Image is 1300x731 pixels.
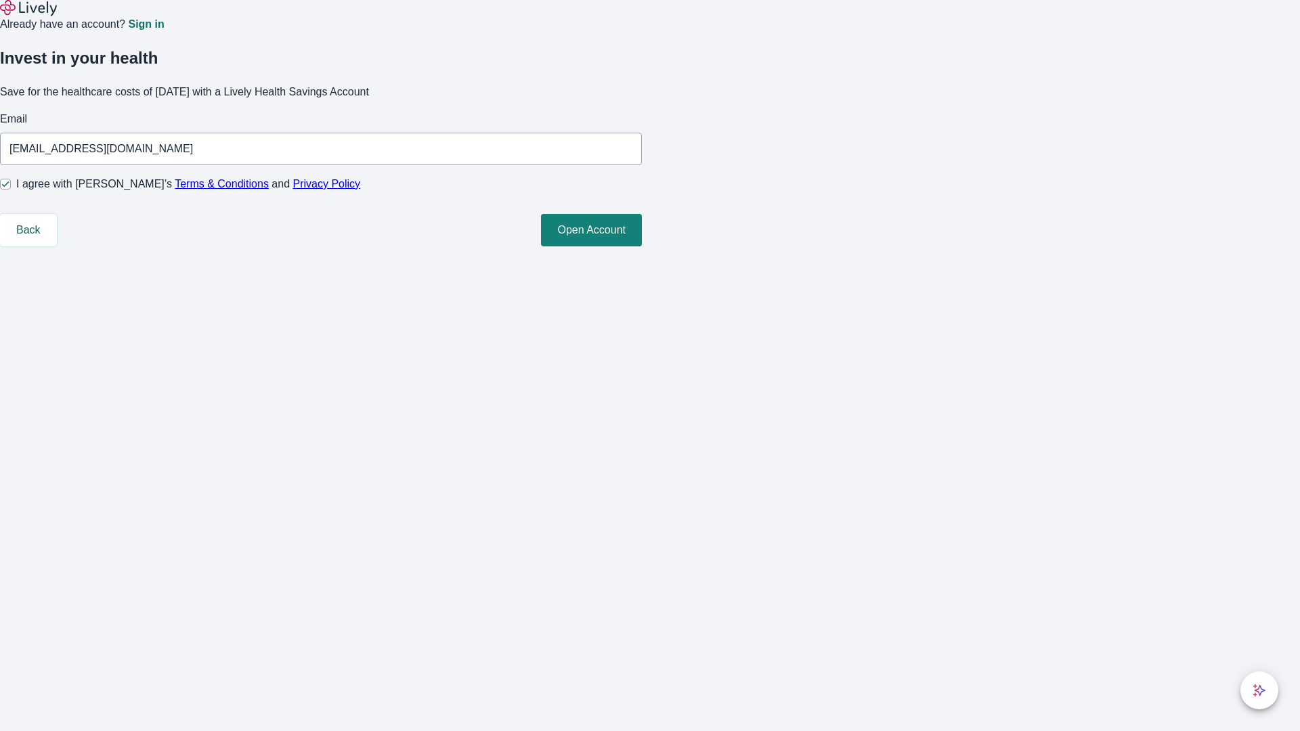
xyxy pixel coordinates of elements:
span: I agree with [PERSON_NAME]’s and [16,176,360,192]
button: Open Account [541,214,642,246]
a: Privacy Policy [293,178,361,190]
button: chat [1240,671,1278,709]
a: Sign in [128,19,164,30]
a: Terms & Conditions [175,178,269,190]
svg: Lively AI Assistant [1253,684,1266,697]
